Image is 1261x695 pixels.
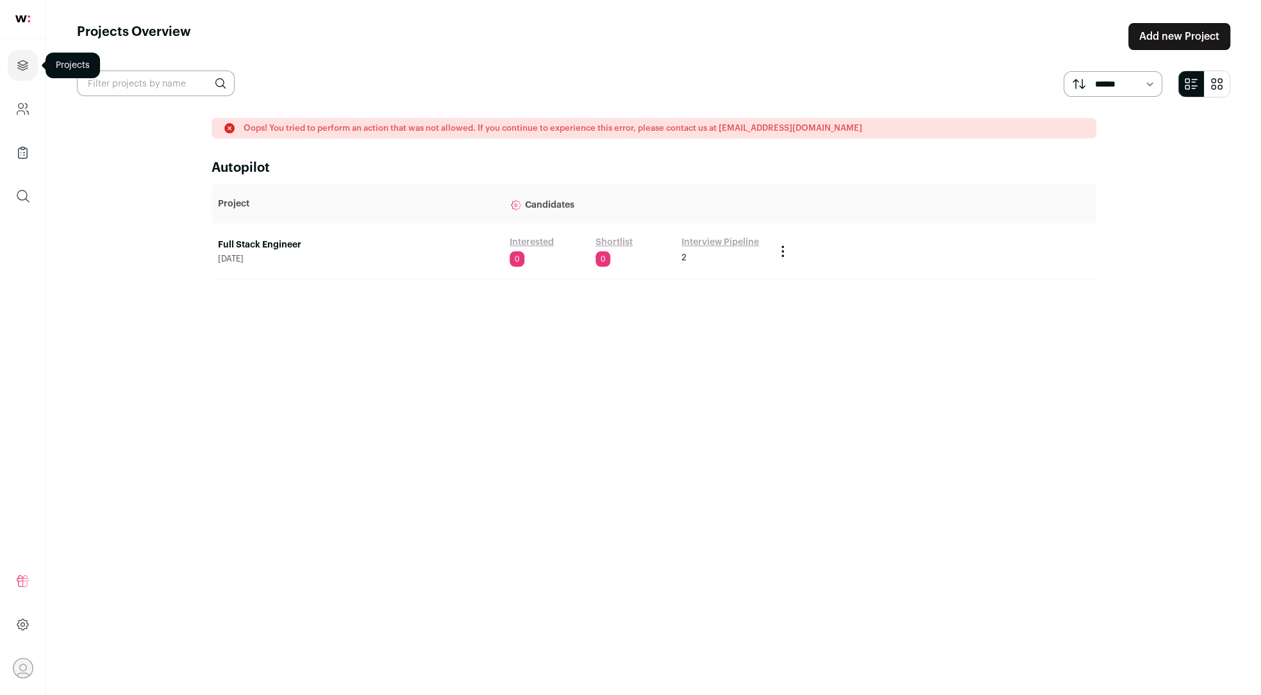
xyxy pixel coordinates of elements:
a: Projects [8,50,38,81]
a: Company Lists [8,137,38,168]
p: Oops! You tried to perform an action that was not allowed. If you continue to experience this err... [244,123,862,133]
input: Filter projects by name [77,71,235,96]
p: Project [218,197,497,210]
span: 0 [596,251,610,267]
span: 0 [510,251,524,267]
a: Add new Project [1128,23,1230,50]
button: Open dropdown [13,658,33,678]
a: Shortlist [596,236,633,249]
h1: Projects Overview [77,23,191,50]
div: Projects [46,53,100,78]
a: Company and ATS Settings [8,94,38,124]
p: Candidates [510,191,762,217]
a: Full Stack Engineer [218,239,497,251]
h2: Autopilot [212,159,1096,177]
a: Interview Pipeline [681,236,759,249]
span: [DATE] [218,254,497,264]
span: 2 [681,251,687,264]
a: Interested [510,236,554,249]
img: wellfound-shorthand-0d5821cbd27db2630d0214b213865d53afaa358527fdda9d0ea32b1df1b89c2c.svg [15,15,30,22]
button: Project Actions [775,244,790,259]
